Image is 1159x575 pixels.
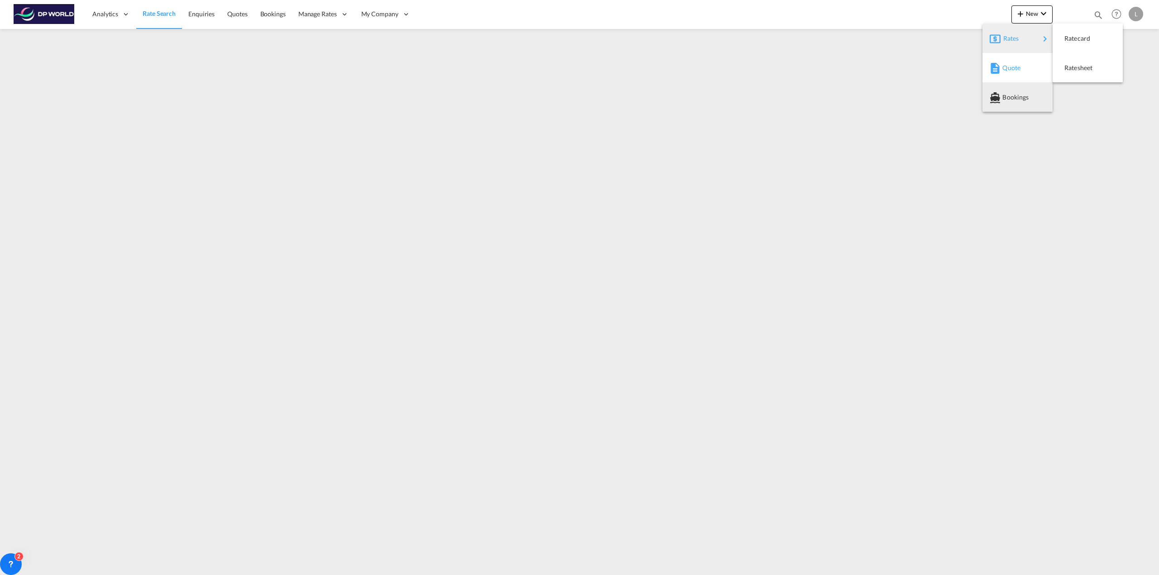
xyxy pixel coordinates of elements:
[1002,88,1012,106] span: Bookings
[1060,57,1116,79] div: Ratesheet
[982,53,1053,82] button: Quote
[990,57,1045,79] div: Quote
[1064,29,1074,48] span: Ratecard
[1002,59,1012,77] span: Quote
[1060,27,1116,50] div: Ratecard
[1039,33,1050,44] md-icon: icon-chevron-right
[1064,59,1074,77] span: Ratesheet
[1003,29,1014,48] span: Rates
[990,86,1045,109] div: Bookings
[982,82,1053,112] button: Bookings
